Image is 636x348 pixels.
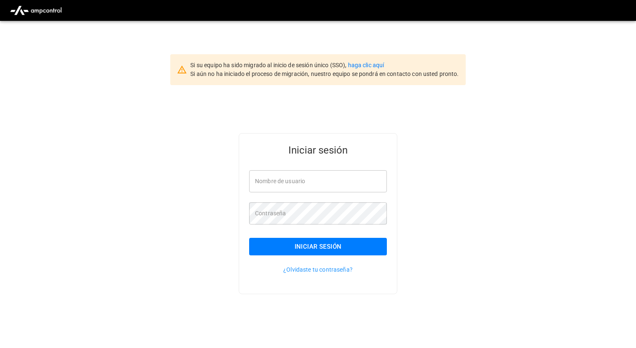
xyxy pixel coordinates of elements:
[249,265,387,274] p: ¿Olvidaste tu contraseña?
[249,238,387,255] button: Iniciar sesión
[190,62,348,68] span: Si su equipo ha sido migrado al inicio de sesión único (SSO),
[249,144,387,157] h5: Iniciar sesión
[348,62,384,68] a: haga clic aquí
[190,71,459,77] span: Si aún no ha iniciado el proceso de migración, nuestro equipo se pondrá en contacto con usted pro...
[7,3,65,18] img: ampcontrol.io logo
